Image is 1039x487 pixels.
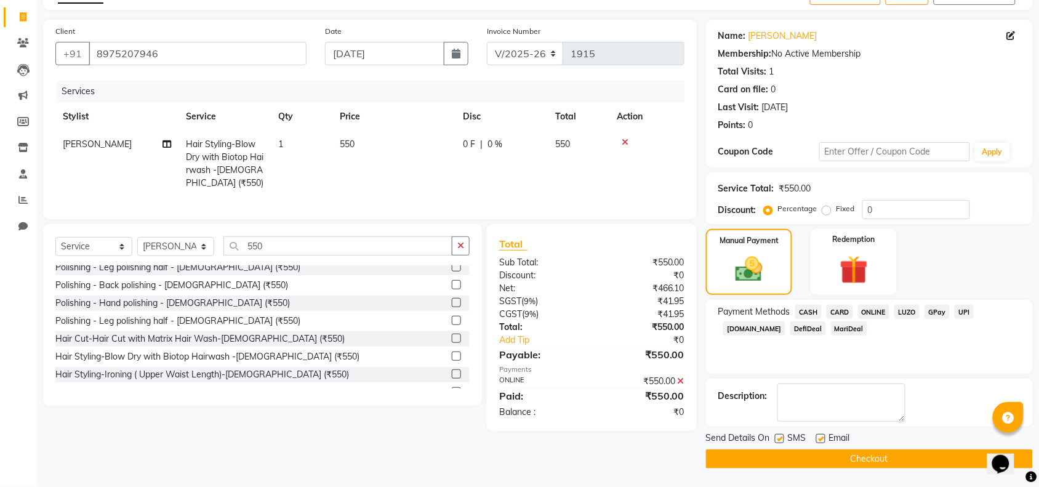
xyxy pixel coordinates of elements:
th: Service [179,103,271,131]
span: [PERSON_NAME] [63,139,132,150]
div: Payments [499,364,684,375]
div: Description: [718,390,768,403]
div: ( ) [490,308,592,321]
div: ₹0 [609,334,694,347]
label: Manual Payment [720,235,779,246]
div: Sub Total: [490,256,592,269]
label: Client [55,26,75,37]
button: Apply [975,143,1010,161]
span: Send Details On [706,432,770,447]
div: ₹550.00 [592,256,694,269]
th: Price [332,103,455,131]
img: _cash.svg [727,254,771,285]
div: Service Total: [718,182,774,195]
div: Services [57,80,694,103]
div: ₹550.00 [779,182,811,195]
div: ₹550.00 [592,347,694,362]
div: Hair Styling-Blow Dry with Biotop Hairwash -[DEMOGRAPHIC_DATA] (₹550) [55,350,359,363]
label: Invoice Number [487,26,540,37]
div: ₹550.00 [592,388,694,403]
span: 1 [278,139,283,150]
div: ₹550.00 [592,375,694,388]
input: Enter Offer / Coupon Code [819,142,970,161]
span: DefiDeal [790,321,826,336]
label: Fixed [836,203,855,214]
div: Polishing - Leg polishing half - [DEMOGRAPHIC_DATA] (₹550) [55,315,300,328]
div: Hair Styling-Ironing ( Upper Waist Length)-[DEMOGRAPHIC_DATA] (₹550) [55,368,349,381]
div: Paid: [490,388,592,403]
span: CARD [827,305,853,319]
th: Total [548,103,609,131]
span: | [480,138,483,151]
div: Name: [718,30,746,42]
img: _gift.svg [831,252,877,288]
a: Add Tip [490,334,609,347]
div: Membership: [718,47,772,60]
div: Coupon Code [718,145,819,158]
div: ₹0 [592,269,694,282]
div: Polishing - Leg polishing half - [DEMOGRAPHIC_DATA] (₹550) [55,261,300,274]
div: Points: [718,119,746,132]
span: ONLINE [858,305,890,319]
div: 0 [748,119,753,132]
span: LUZO [894,305,920,319]
label: Redemption [833,234,875,245]
th: Action [609,103,684,131]
div: Total: [490,321,592,334]
span: Email [829,432,850,447]
span: GPay [925,305,950,319]
span: CGST [499,308,522,320]
div: ₹41.95 [592,295,694,308]
div: ( ) [490,295,592,308]
div: Balance : [490,406,592,419]
iframe: chat widget [987,438,1027,475]
div: ₹550.00 [592,321,694,334]
div: [DATE] [762,101,788,114]
div: ₹0 [592,406,694,419]
button: +91 [55,42,90,65]
div: Card on file: [718,83,769,96]
span: 550 [340,139,355,150]
span: Payment Methods [718,305,790,318]
div: ONLINE [490,375,592,388]
div: ₹41.95 [592,308,694,321]
input: Search by Name/Mobile/Email/Code [89,42,307,65]
div: 0 [771,83,776,96]
div: Polishing - Back polishing - [DEMOGRAPHIC_DATA] (₹550) [55,279,288,292]
span: MariDeal [831,321,868,336]
div: 1 [769,65,774,78]
div: Polishing - Hand polishing - [DEMOGRAPHIC_DATA] (₹550) [55,297,290,310]
span: 0 F [463,138,475,151]
button: Checkout [706,449,1033,469]
span: [DOMAIN_NAME] [723,321,785,336]
label: Date [325,26,342,37]
span: 9% [524,309,536,319]
div: Discount: [490,269,592,282]
th: Qty [271,103,332,131]
span: 9% [524,296,536,306]
div: Hair Styling-Tong Setting (Shoulder Length)-[DEMOGRAPHIC_DATA] (₹550) [55,386,354,399]
div: Last Visit: [718,101,760,114]
th: Stylist [55,103,179,131]
span: CASH [795,305,822,319]
label: Percentage [778,203,817,214]
span: Hair Styling-Blow Dry with Biotop Hairwash -[DEMOGRAPHIC_DATA] (₹550) [186,139,263,188]
input: Search or Scan [223,236,452,256]
div: Discount: [718,204,756,217]
span: 550 [555,139,570,150]
a: [PERSON_NAME] [748,30,817,42]
span: 0 % [487,138,502,151]
span: UPI [955,305,974,319]
div: ₹466.10 [592,282,694,295]
div: Total Visits: [718,65,767,78]
span: SGST [499,296,521,307]
th: Disc [455,103,548,131]
span: Total [499,238,528,251]
div: Net: [490,282,592,295]
div: No Active Membership [718,47,1021,60]
div: Payable: [490,347,592,362]
span: SMS [788,432,806,447]
div: Hair Cut-Hair Cut with Matrix Hair Wash-[DEMOGRAPHIC_DATA] (₹550) [55,332,345,345]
